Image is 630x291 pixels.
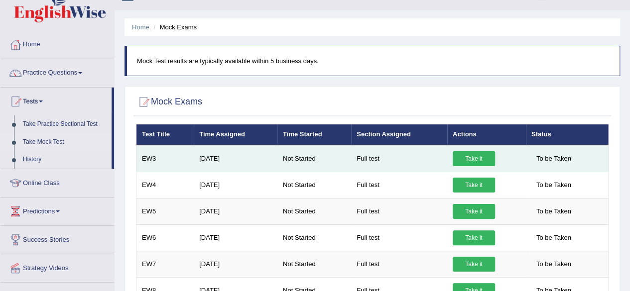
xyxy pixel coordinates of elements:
a: History [18,151,112,169]
span: To be Taken [531,178,576,193]
td: Not Started [277,251,351,277]
a: Predictions [0,197,114,222]
th: Test Title [136,124,194,145]
td: [DATE] [194,224,277,251]
td: EW3 [136,145,194,172]
td: Full test [351,224,447,251]
td: Full test [351,172,447,198]
a: Online Class [0,169,114,194]
a: Take it [453,178,495,193]
a: Practice Questions [0,59,114,84]
td: EW6 [136,224,194,251]
span: To be Taken [531,151,576,166]
td: [DATE] [194,145,277,172]
td: Full test [351,251,447,277]
a: Take Practice Sectional Test [18,115,112,133]
td: [DATE] [194,251,277,277]
li: Mock Exams [151,22,197,32]
a: Take it [453,257,495,272]
a: Home [0,31,114,56]
p: Mock Test results are typically available within 5 business days. [137,56,610,66]
th: Time Started [277,124,351,145]
a: Strategy Videos [0,254,114,279]
h2: Mock Exams [136,95,202,109]
a: Take it [453,151,495,166]
th: Time Assigned [194,124,277,145]
a: Tests [0,88,112,112]
td: EW4 [136,172,194,198]
a: Take it [453,230,495,245]
th: Section Assigned [351,124,447,145]
td: Not Started [277,198,351,224]
td: Full test [351,198,447,224]
span: To be Taken [531,257,576,272]
span: To be Taken [531,230,576,245]
a: Take it [453,204,495,219]
a: Home [132,23,149,31]
th: Actions [447,124,526,145]
th: Status [526,124,609,145]
td: EW7 [136,251,194,277]
td: Not Started [277,172,351,198]
td: [DATE] [194,198,277,224]
td: Not Started [277,145,351,172]
td: EW5 [136,198,194,224]
td: Full test [351,145,447,172]
td: Not Started [277,224,351,251]
span: To be Taken [531,204,576,219]
td: [DATE] [194,172,277,198]
a: Success Stories [0,226,114,251]
a: Take Mock Test [18,133,112,151]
